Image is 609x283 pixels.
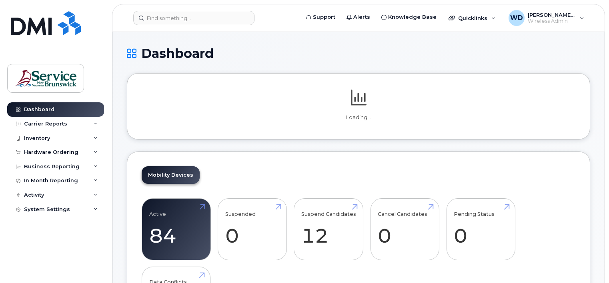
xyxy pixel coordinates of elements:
p: Loading... [142,114,575,121]
a: Suspend Candidates 12 [301,203,356,256]
a: Mobility Devices [142,166,200,184]
h1: Dashboard [127,46,590,60]
a: Cancel Candidates 0 [378,203,432,256]
a: Pending Status 0 [454,203,508,256]
a: Active 84 [149,203,203,256]
a: Suspended 0 [225,203,279,256]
